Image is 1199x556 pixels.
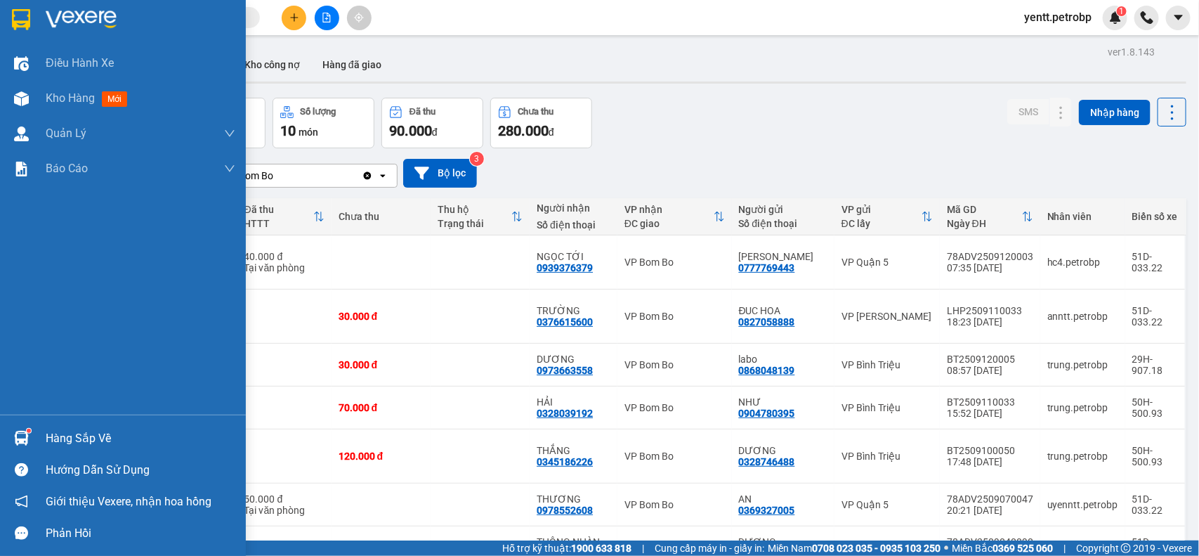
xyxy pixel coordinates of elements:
[301,107,336,117] div: Số lượng
[1063,541,1066,556] span: |
[15,463,28,477] span: question-circle
[947,365,1033,376] div: 08:57 [DATE]
[624,451,725,462] div: VP Bom Bo
[947,218,1022,229] div: Ngày ĐH
[224,163,235,174] span: down
[947,536,1033,548] div: 78ADV2509040090
[624,257,725,268] div: VP Bom Bo
[537,408,593,419] div: 0328039192
[549,127,554,138] span: đ
[1108,44,1155,60] div: ver 1.8.143
[739,456,795,467] div: 0328746488
[537,493,610,505] div: THƯƠNG
[12,12,100,46] div: VP Bom Bo
[289,13,299,22] span: plus
[624,402,725,413] div: VP Bom Bo
[339,311,424,322] div: 30.000 đ
[102,91,127,107] span: mới
[739,204,827,215] div: Người gửi
[537,262,593,273] div: 0939376379
[244,493,325,505] div: 50.000 đ
[14,91,29,106] img: warehouse-icon
[381,98,483,148] button: Đã thu90.000đ
[739,262,795,273] div: 0777769443
[537,316,593,328] div: 0376615600
[12,46,100,63] div: LAI
[841,204,922,215] div: VP gửi
[655,541,764,556] span: Cung cấp máy in - giấy in:
[273,98,374,148] button: Số lượng10món
[299,127,318,138] span: món
[1047,451,1118,462] div: trung.petrobp
[841,359,933,370] div: VP Bình Triệu
[315,6,339,30] button: file-add
[275,169,276,183] input: Selected VP Bom Bo.
[46,54,114,72] span: Điều hành xe
[1047,402,1118,413] div: trung.petrobp
[537,251,610,262] div: NGỌC TỚI
[1109,11,1122,24] img: icon-new-feature
[377,170,388,181] svg: open
[739,493,827,505] div: AN
[1079,100,1151,125] button: Nhập hàng
[841,218,922,229] div: ĐC lấy
[739,251,827,262] div: QUỲNH NHƯ
[537,365,593,376] div: 0973663558
[1121,543,1131,553] span: copyright
[624,499,725,510] div: VP Bom Bo
[11,91,102,108] div: 50.000
[354,13,364,22] span: aim
[403,159,477,188] button: Bộ lọc
[46,91,95,105] span: Kho hàng
[841,311,933,322] div: VP [PERSON_NAME]
[537,396,610,408] div: HẢI
[438,204,511,215] div: Thu hộ
[537,536,610,548] div: THÔNG NHÀN
[224,169,273,183] div: VP Bom Bo
[431,198,530,235] th: Toggle SortBy
[12,13,34,28] span: Gửi:
[624,359,725,370] div: VP Bom Bo
[537,445,610,456] div: THẮNG
[1047,359,1118,370] div: trung.petrobp
[834,198,940,235] th: Toggle SortBy
[1132,493,1178,516] div: 51D-033.22
[1047,499,1118,510] div: uyenntt.petrobp
[110,12,205,46] div: VP Đồng Xoài
[46,523,235,544] div: Phản hồi
[739,354,827,365] div: labo
[1119,6,1124,16] span: 1
[624,311,725,322] div: VP Bom Bo
[432,127,438,138] span: đ
[642,541,644,556] span: |
[947,493,1033,505] div: 78ADV2509070047
[46,124,86,142] span: Quản Lý
[739,445,827,456] div: DƯƠNG
[624,218,714,229] div: ĐC giao
[280,122,296,139] span: 10
[739,536,827,548] div: DƯƠNG
[739,316,795,328] div: 0827058888
[244,204,313,215] div: Đã thu
[1132,251,1178,273] div: 51D-033.22
[14,431,29,446] img: warehouse-icon
[947,262,1033,273] div: 07:35 [DATE]
[27,429,31,433] sup: 1
[947,316,1033,328] div: 18:23 [DATE]
[339,451,424,462] div: 120.000 đ
[947,456,1033,467] div: 17:48 [DATE]
[739,305,827,316] div: ĐUC HOA
[362,170,373,181] svg: Clear value
[1047,211,1118,222] div: Nhân viên
[537,219,610,231] div: Số điện thoại
[947,354,1033,365] div: BT2509120005
[768,541,941,556] span: Miền Nam
[110,46,205,63] div: HẰNG
[940,198,1040,235] th: Toggle SortBy
[339,211,424,222] div: Chưa thu
[46,428,235,449] div: Hàng sắp về
[1117,6,1127,16] sup: 1
[537,305,610,316] div: TRƯỜNG
[947,251,1033,262] div: 78ADV2509120003
[14,162,29,176] img: solution-icon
